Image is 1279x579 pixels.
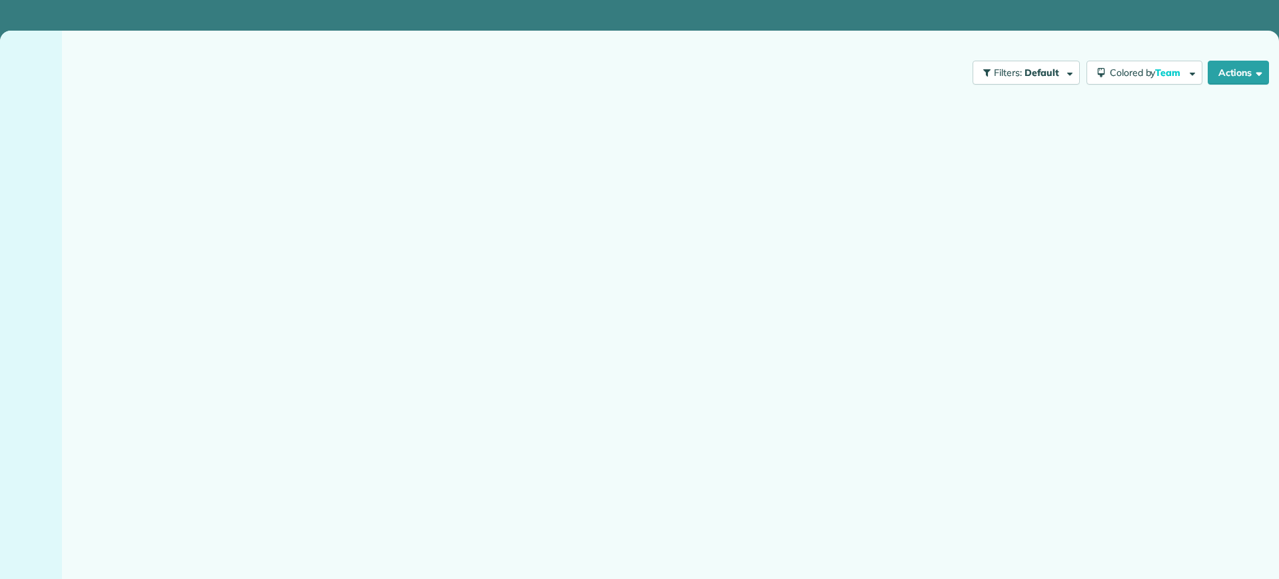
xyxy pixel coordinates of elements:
[966,61,1080,85] a: Filters: Default
[1208,61,1269,85] button: Actions
[1110,67,1185,79] span: Colored by
[973,61,1080,85] button: Filters: Default
[994,67,1022,79] span: Filters:
[1155,67,1182,79] span: Team
[1086,61,1202,85] button: Colored byTeam
[1025,67,1060,79] span: Default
